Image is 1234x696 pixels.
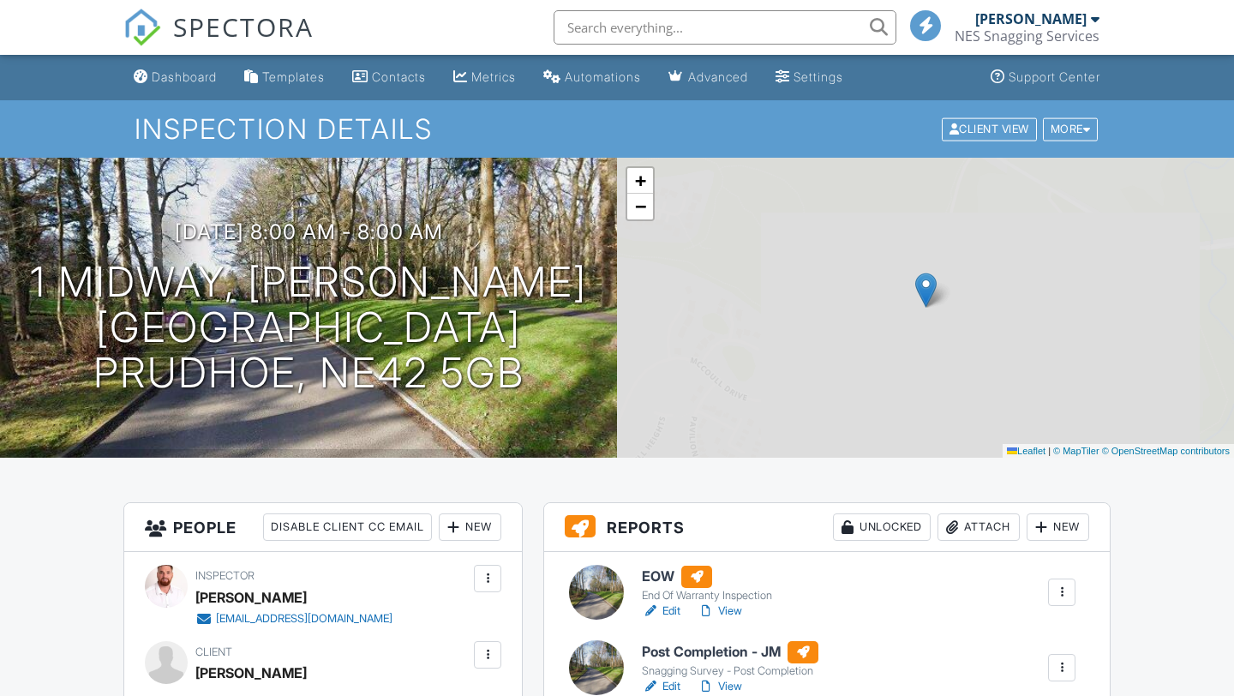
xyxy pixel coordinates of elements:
a: Templates [237,62,332,93]
div: Client View [942,117,1037,141]
a: Contacts [345,62,433,93]
div: Disable Client CC Email [263,513,432,541]
a: Zoom in [627,168,653,194]
div: Snagging Survey - Post Completion [642,664,818,678]
div: [EMAIL_ADDRESS][DOMAIN_NAME] [216,612,392,626]
a: Automations (Basic) [536,62,648,93]
a: Post Completion - JM Snagging Survey - Post Completion [642,641,818,679]
img: Marker [915,273,937,308]
a: © MapTiler [1053,446,1099,456]
div: Automations [565,69,641,84]
a: Leaflet [1007,446,1045,456]
div: Support Center [1009,69,1100,84]
input: Search everything... [554,10,896,45]
span: Inspector [195,569,255,582]
div: New [1027,513,1089,541]
div: Dashboard [152,69,217,84]
span: | [1048,446,1051,456]
img: The Best Home Inspection Software - Spectora [123,9,161,46]
a: View [698,603,742,620]
div: Metrics [471,69,516,84]
div: [PERSON_NAME] [195,585,307,610]
div: NES Snagging Services [955,27,1099,45]
a: Zoom out [627,194,653,219]
div: Contacts [372,69,426,84]
h1: 1 Midway, [PERSON_NAME][GEOGRAPHIC_DATA] Prudhoe, NE42 5GB [27,260,590,395]
span: Client [195,645,232,658]
h6: Post Completion - JM [642,641,818,663]
div: Attach [937,513,1020,541]
a: Dashboard [127,62,224,93]
div: More [1043,117,1099,141]
div: End Of Warranty Inspection [642,589,772,603]
span: − [635,195,646,217]
a: Metrics [446,62,523,93]
div: Settings [794,69,843,84]
a: Advanced [662,62,755,93]
div: Unlocked [833,513,931,541]
a: Settings [769,62,850,93]
div: New [439,513,501,541]
a: © OpenStreetMap contributors [1102,446,1230,456]
a: Client View [940,122,1041,135]
a: SPECTORA [123,23,314,59]
span: + [635,170,646,191]
a: [EMAIL_ADDRESS][DOMAIN_NAME] [195,610,392,627]
h3: Reports [544,503,1110,552]
div: Advanced [688,69,748,84]
div: Templates [262,69,325,84]
span: SPECTORA [173,9,314,45]
div: [PERSON_NAME] [975,10,1087,27]
a: Edit [642,603,680,620]
h6: EOW [642,566,772,588]
div: [PERSON_NAME] [195,660,307,686]
a: View [698,678,742,695]
a: Support Center [984,62,1107,93]
a: Edit [642,678,680,695]
h3: [DATE] 8:00 am - 8:00 am [175,220,443,243]
h1: Inspection Details [135,114,1099,144]
h3: People [124,503,522,552]
a: EOW End Of Warranty Inspection [642,566,772,603]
